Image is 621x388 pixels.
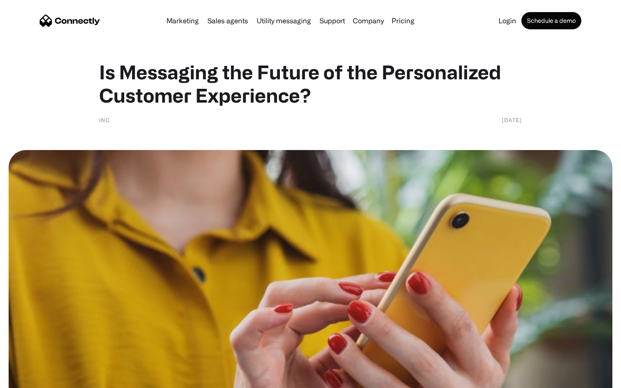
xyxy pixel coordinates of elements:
[502,116,522,124] div: [DATE]
[204,17,251,24] a: Sales agents
[353,15,384,27] div: Company
[521,12,581,29] a: Schedule a demo
[253,17,314,24] a: Utility messaging
[17,373,52,385] ul: Language list
[9,373,52,385] aside: Language selected: English
[388,17,418,24] a: Pricing
[163,17,202,24] a: Marketing
[99,60,522,107] h1: Is Messaging the Future of the Personalized Customer Experience?
[316,17,348,24] a: Support
[99,116,110,124] div: Inc
[495,17,520,24] a: Login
